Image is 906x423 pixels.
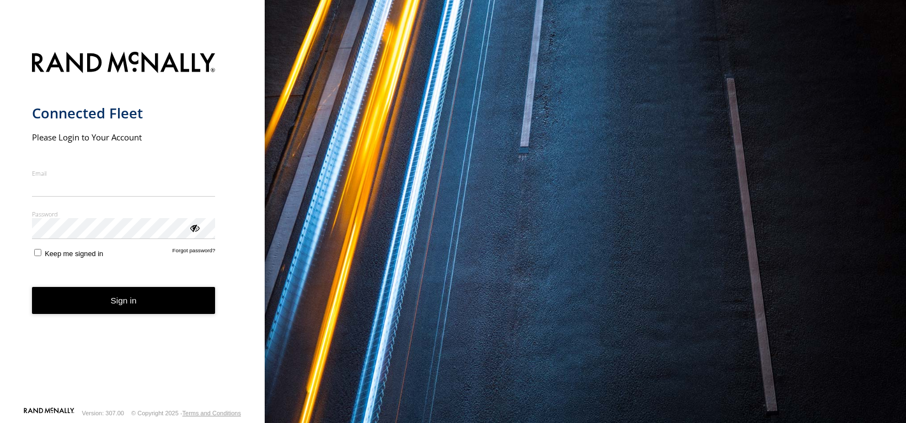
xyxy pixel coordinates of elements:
[32,50,216,78] img: Rand McNally
[173,247,216,258] a: Forgot password?
[189,222,200,233] div: ViewPassword
[32,45,233,406] form: main
[45,250,103,258] span: Keep me signed in
[82,410,124,416] div: Version: 307.00
[32,287,216,314] button: Sign in
[32,132,216,143] h2: Please Login to Your Account
[32,169,216,177] label: Email
[24,408,74,419] a: Visit our Website
[183,410,241,416] a: Terms and Conditions
[32,104,216,122] h1: Connected Fleet
[131,410,241,416] div: © Copyright 2025 -
[34,249,41,256] input: Keep me signed in
[32,210,216,218] label: Password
